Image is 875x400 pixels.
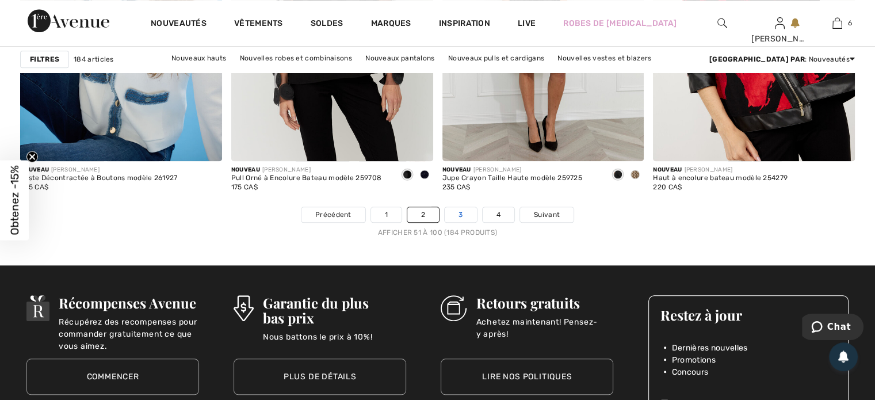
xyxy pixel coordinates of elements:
a: 4 [483,207,514,222]
span: Nouveau [442,166,471,173]
div: [PERSON_NAME] [20,166,178,174]
div: Haut à encolure bateau modèle 254279 [653,174,788,182]
span: Concours [672,366,708,378]
div: [PERSON_NAME] [442,166,582,174]
a: Suivant [520,207,574,222]
a: Plus de détails [234,359,406,395]
a: Nouveaux vêtements d'extérieur [383,66,507,81]
a: Nouveautés [151,18,207,31]
span: Précédent [315,209,351,220]
img: Retours gratuits [441,295,467,321]
a: Nouvelles vestes et blazers [552,51,657,66]
a: 6 [809,16,865,30]
div: Antique gold [626,166,644,185]
div: Midnight [416,166,433,185]
a: Nouveaux hauts [166,51,232,66]
button: Close teaser [26,151,38,162]
a: Précédent [301,207,365,222]
iframe: Ouvre un widget dans lequel vous pouvez chatter avec l’un de nos agents [802,314,863,342]
a: Marques [371,18,411,31]
span: Suivant [534,209,560,220]
a: Commencer [26,359,199,395]
a: Nouveaux pantalons [360,51,440,66]
span: Promotions [672,354,716,366]
h3: Restez à jour [660,307,836,322]
img: recherche [717,16,727,30]
img: Mon panier [832,16,842,30]
h3: Retours gratuits [476,295,613,310]
span: 175 CA$ [231,183,258,191]
div: [PERSON_NAME] [751,33,808,45]
div: [PERSON_NAME] [653,166,788,174]
a: Robes de [MEDICAL_DATA] [563,17,677,29]
a: Nouvelles robes et combinaisons [234,51,358,66]
img: Mes infos [775,16,785,30]
div: Jupe Crayon Taille Haute modèle 259725 [442,174,582,182]
a: Soldes [311,18,343,31]
div: Pull Orné à Encolure Bateau modèle 259708 [231,174,381,182]
span: Nouveau [231,166,260,173]
h3: Récompenses Avenue [59,295,199,310]
a: 2 [407,207,439,222]
a: 1 [371,207,402,222]
div: Veste Décontractée à Boutons modèle 261927 [20,174,178,182]
img: 1ère Avenue [28,9,109,32]
img: Garantie du plus bas prix [234,295,253,321]
span: 220 CA$ [653,183,682,191]
p: Nous battons le prix à 10%! [263,331,407,354]
span: Obtenez -15% [8,165,21,235]
a: Live [518,17,536,29]
span: Nouveau [653,166,682,173]
span: 6 [848,18,852,28]
strong: Filtres [30,54,59,64]
a: Lire nos politiques [441,359,613,395]
div: Black [399,166,416,185]
p: Achetez maintenant! Pensez-y après! [476,316,613,339]
p: Récupérez des recompenses pour commander gratuitement ce que vous aimez. [59,316,199,339]
a: Se connecter [775,17,785,28]
div: Black [609,166,626,185]
span: Nouveau [20,166,49,173]
span: 184 articles [74,54,114,64]
span: 265 CA$ [20,183,48,191]
img: Récompenses Avenue [26,295,49,321]
div: : Nouveautés [709,54,855,64]
nav: Page navigation [20,207,855,238]
a: 3 [445,207,476,222]
strong: [GEOGRAPHIC_DATA] par [709,55,805,63]
span: Dernières nouvelles [672,342,748,354]
h3: Garantie du plus bas prix [263,295,407,325]
span: 235 CA$ [442,183,471,191]
a: Nouvelles jupes [316,66,381,81]
span: Inspiration [439,18,490,31]
div: Afficher 51 à 100 (184 produits) [20,227,855,238]
div: [PERSON_NAME] [231,166,381,174]
a: Nouveaux pulls et cardigans [442,51,550,66]
a: Vêtements [234,18,283,31]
